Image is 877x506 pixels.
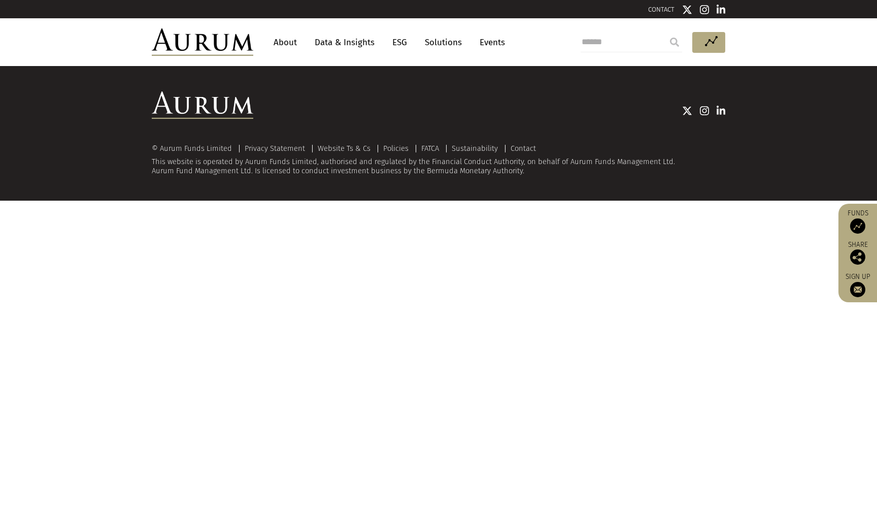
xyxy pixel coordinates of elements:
a: CONTACT [648,6,674,13]
a: FATCA [421,144,439,153]
img: Instagram icon [700,106,709,116]
img: Aurum [152,28,253,56]
img: Twitter icon [682,5,692,15]
input: Submit [664,32,685,52]
a: Solutions [420,33,467,52]
img: Aurum Logo [152,91,253,119]
img: Instagram icon [700,5,709,15]
a: Sustainability [452,144,498,153]
a: Policies [383,144,409,153]
div: © Aurum Funds Limited [152,145,237,152]
a: Events [475,33,505,52]
a: Privacy Statement [245,144,305,153]
a: Data & Insights [310,33,380,52]
img: Linkedin icon [717,5,726,15]
img: Twitter icon [682,106,692,116]
div: This website is operated by Aurum Funds Limited, authorised and regulated by the Financial Conduc... [152,144,725,175]
a: Website Ts & Cs [318,144,370,153]
img: Linkedin icon [717,106,726,116]
a: Contact [511,144,536,153]
a: ESG [387,33,412,52]
a: About [268,33,302,52]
